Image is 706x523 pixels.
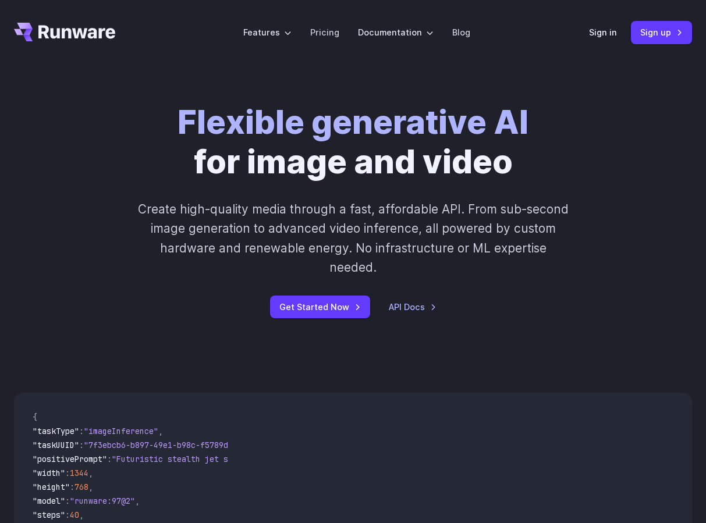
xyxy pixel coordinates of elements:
p: Create high-quality media through a fast, affordable API. From sub-second image generation to adv... [136,200,570,277]
a: Sign up [631,21,692,44]
span: "Futuristic stealth jet streaking through a neon-lit cityscape with glowing purple exhaust" [112,454,535,464]
span: : [65,468,70,478]
a: API Docs [389,300,437,314]
span: 1344 [70,468,88,478]
span: , [79,510,84,520]
a: Get Started Now [270,296,370,318]
span: "runware:97@2" [70,496,135,506]
span: , [88,482,93,492]
span: "model" [33,496,65,506]
a: Sign in [589,26,617,39]
span: 40 [70,510,79,520]
span: "height" [33,482,70,492]
strong: Flexible generative AI [178,102,528,142]
span: : [107,454,112,464]
span: : [79,426,84,436]
span: "imageInference" [84,426,158,436]
label: Features [243,26,292,39]
h1: for image and video [178,102,528,181]
span: "taskUUID" [33,440,79,450]
span: "taskType" [33,426,79,436]
a: Blog [452,26,470,39]
a: Pricing [310,26,339,39]
span: , [135,496,140,506]
span: 768 [74,482,88,492]
span: : [65,496,70,506]
span: , [158,426,163,436]
a: Go to / [14,23,115,41]
span: "positivePrompt" [33,454,107,464]
span: : [65,510,70,520]
label: Documentation [358,26,434,39]
span: { [33,412,37,422]
span: : [79,440,84,450]
span: , [88,468,93,478]
span: "width" [33,468,65,478]
span: "steps" [33,510,65,520]
span: : [70,482,74,492]
span: "7f3ebcb6-b897-49e1-b98c-f5789d2d40d7" [84,440,261,450]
